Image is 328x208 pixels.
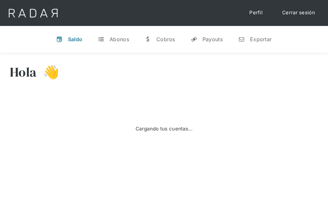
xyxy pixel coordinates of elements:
div: Exportar [250,36,272,43]
div: Cargando tus cuentas... [136,125,192,133]
div: Abonos [110,36,129,43]
div: n [238,36,245,43]
a: Perfil [243,6,269,19]
h3: Hola [10,64,36,80]
a: Cerrar sesión [276,6,321,19]
div: t [98,36,104,43]
div: w [145,36,151,43]
h3: 👋 [36,64,59,80]
div: Saldo [68,36,83,43]
div: y [191,36,197,43]
div: v [56,36,63,43]
div: Cobros [156,36,175,43]
div: Payouts [203,36,223,43]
